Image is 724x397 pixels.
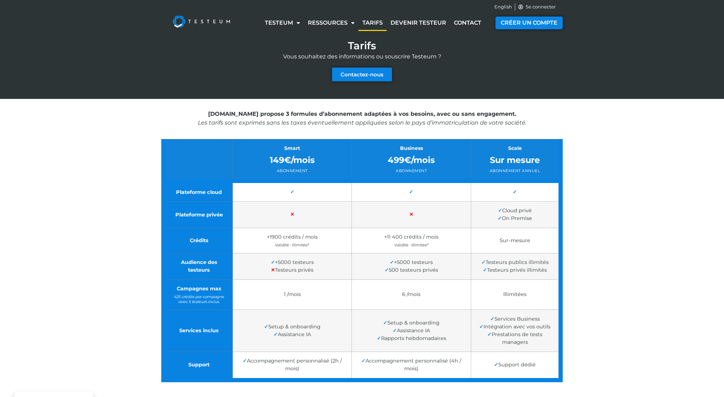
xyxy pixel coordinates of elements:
[351,352,471,380] td: Accompagnement personnalisé (4h / mois)
[500,237,530,244] span: Sur-mesure
[198,119,526,126] em: Les tarifs sont exprimés sans les taxes éventuellement appliquées selon le pays d’immatriculation...
[494,4,512,11] a: English
[274,331,311,338] span: Assistance IA
[357,145,466,152] div: Business
[487,331,542,345] span: Prestations de tests managers
[238,154,346,166] div: 149€/mois
[348,40,376,51] h1: Tarifs
[487,331,492,338] span: ✓
[494,361,498,368] span: ✓
[409,189,413,195] span: ✓
[495,17,563,29] a: CRÉER UN COMPTE
[479,323,550,330] span: Intégration avec vos outils
[501,20,557,26] span: CRÉER UN COMPTE
[384,234,438,240] span: +11 400 crédits / mois
[256,15,491,31] nav: Menu
[351,280,471,310] td: 6 /mois
[165,7,238,36] img: Testeum Logo - Application crowdtesting platform
[233,280,352,310] td: 1 /mois
[264,323,268,330] span: ✓
[387,15,450,31] a: Devenir testeur
[163,228,233,253] td: Crédits
[518,4,556,11] a: Se connecter
[409,212,413,218] span: ✕
[233,352,352,380] td: Accompagnement personnalisé (2h / mois)
[161,52,563,61] p: Vous souhaitez des informations ou souscrire Testeum ?
[290,189,294,195] span: ✓
[357,242,466,247] span: Validité : illimitée*
[471,280,561,310] td: Illimitées
[377,335,446,341] span: Rapports hebdomadaires
[483,267,487,273] span: ✓
[274,331,278,338] span: ✓
[238,145,346,152] div: Smart
[163,253,233,279] td: Audience des testeurs
[163,352,233,380] td: Support
[385,267,438,273] span: 500 testeurs privés
[264,323,320,330] span: Setup & onboarding
[476,154,553,166] div: Sur mesure
[483,267,547,273] span: Testeurs privés illimités
[208,111,516,117] strong: [DOMAIN_NAME] propose 3 formules d’abonnement adaptées à vos besoins, avec ou sans engagement.
[513,189,517,195] span: ✓
[524,4,556,11] span: Se connecter
[393,327,397,334] span: ✓
[163,181,233,202] td: Plateforme cloud
[498,208,502,214] span: ✓
[271,259,314,265] span: +5000 testeurs
[332,68,392,81] a: Contactez-nous
[271,259,275,265] span: ✓
[390,259,433,265] span: +5000 testeurs
[271,267,313,273] span: Testeurs privés
[358,15,387,31] a: Tarifs
[471,352,561,380] td: Support dédié
[304,15,358,31] a: Ressources
[163,202,233,228] td: Plateforme privée
[238,242,346,247] span: Validité : illimitée*
[385,267,389,273] span: ✓
[271,267,275,273] span: ✕
[490,316,540,322] span: Services Business
[377,335,381,341] span: ✓
[479,323,483,330] span: ✓
[357,154,466,166] div: 499€/mois
[471,202,561,228] td: Cloud privé On Premise
[498,215,502,222] span: ✓
[450,15,485,31] a: Contact
[476,145,553,152] div: Scale
[171,294,227,304] span: 425 crédits par campagne avec 5 testeurs inclus.
[341,72,383,77] span: Contactez-nous
[261,15,304,31] a: Testeum
[267,234,318,240] span: +1900 crédits / mois
[476,168,553,174] div: Abonnement annuel
[481,259,486,265] span: ✓
[383,320,387,326] span: ✓
[490,316,494,322] span: ✓
[383,320,439,326] span: Setup & onboarding
[393,327,430,334] span: Assistance IA
[238,168,346,174] div: Abonnement
[361,358,366,364] span: ✓
[243,358,247,364] span: ✓
[163,310,233,352] td: Services inclus
[290,212,294,218] span: ✕
[481,259,549,265] span: Testeurs publics illimités
[163,280,233,310] td: Campagnes max
[390,259,394,265] span: ✓
[357,168,466,174] div: Abonnement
